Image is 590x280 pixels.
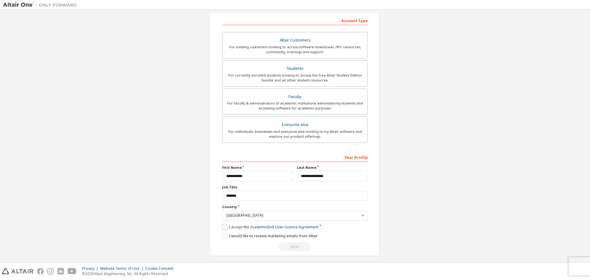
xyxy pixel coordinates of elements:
[222,152,368,162] div: Your Profile
[226,64,364,73] div: Students
[3,2,80,8] img: Altair One
[226,45,364,54] div: For existing customers looking to access software downloads, HPC resources, community, trainings ...
[226,129,364,139] div: For individuals, businesses and everyone else looking to try Altair software and explore our prod...
[68,268,77,274] img: youtube.svg
[226,93,364,101] div: Faculty
[222,185,368,190] label: Job Title
[226,120,364,129] div: Everyone else
[222,165,293,170] label: First Name
[57,268,64,274] img: linkedin.svg
[82,271,177,276] p: © 2025 Altair Engineering, Inc. All Rights Reserved.
[226,101,364,111] div: For faculty & administrators of academic institutions administering students and accessing softwa...
[226,214,360,217] div: [GEOGRAPHIC_DATA]
[37,268,44,274] img: facebook.svg
[226,73,364,83] div: For currently enrolled students looking to access the free Altair Student Edition bundle and all ...
[47,268,54,274] img: instagram.svg
[250,224,318,230] a: Academic End-User License Agreement
[145,266,177,271] div: Cookie Consent
[222,242,368,251] div: Read and acccept EULA to continue
[2,268,33,274] img: altair_logo.svg
[297,165,368,170] label: Last Name
[226,36,364,45] div: Altair Customers
[222,233,318,239] label: I would like to receive marketing emails from Altair
[222,15,368,25] div: Account Type
[222,224,318,230] label: I accept the
[222,204,368,209] label: Country
[82,266,100,271] div: Privacy
[100,266,145,271] div: Website Terms of Use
